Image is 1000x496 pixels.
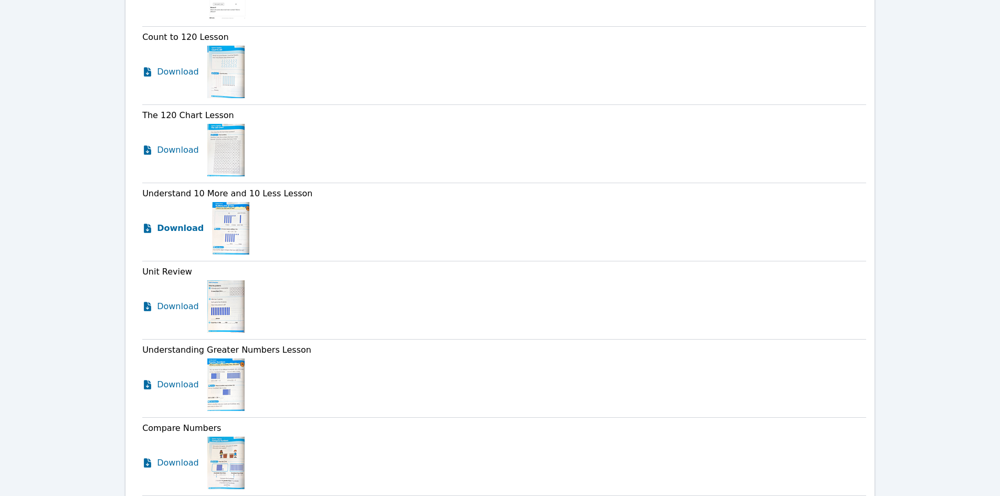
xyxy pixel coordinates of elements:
a: Download [142,437,199,489]
span: Download [157,300,199,313]
span: Understanding Greater Numbers Lesson [142,345,311,355]
span: The 120 Chart Lesson [142,110,234,120]
img: Count to 120 Lesson [207,46,245,98]
span: Compare Numbers [142,423,221,433]
span: Download [157,378,199,391]
img: Unit Review [207,280,245,333]
span: Download [157,222,204,235]
a: Download [142,46,199,98]
img: Understand 10 More and 10 Less Lesson [212,202,249,255]
span: Download [157,144,199,156]
span: Count to 120 Lesson [142,32,228,42]
a: Download [142,358,199,411]
span: Unit Review [142,267,192,277]
img: The 120 Chart Lesson [207,124,245,176]
a: Download [142,280,199,333]
span: Download [157,66,199,78]
span: Understand 10 More and 10 Less Lesson [142,188,312,198]
span: Download [157,457,199,469]
a: Download [142,124,199,176]
img: Understanding Greater Numbers Lesson [207,358,245,411]
img: Compare Numbers [207,437,245,489]
a: Download [142,202,204,255]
